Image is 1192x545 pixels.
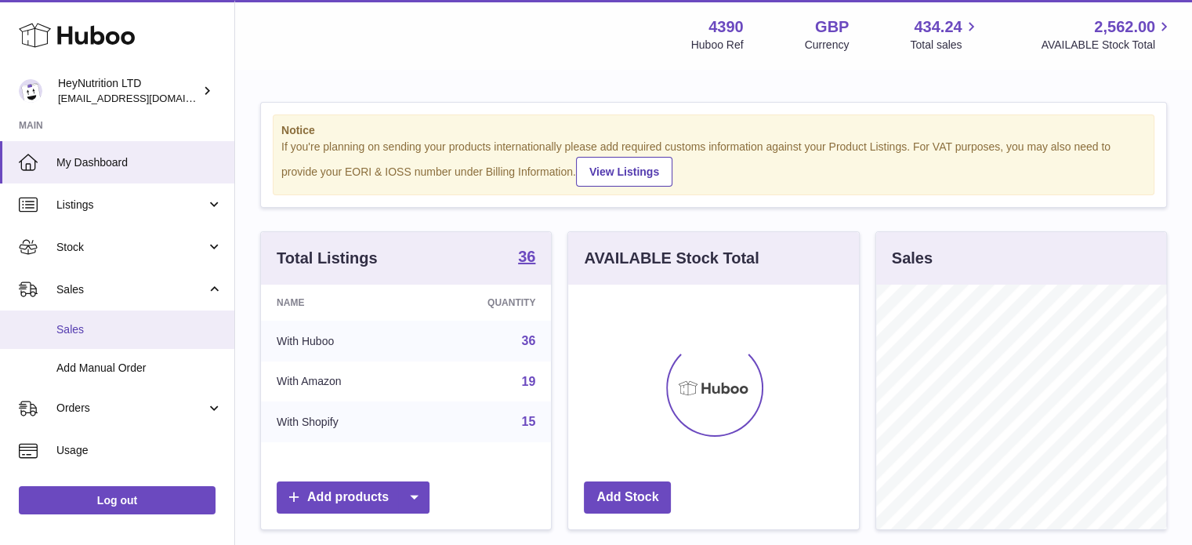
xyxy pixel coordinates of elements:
strong: 36 [518,249,535,264]
span: Usage [56,443,223,458]
a: 434.24 Total sales [910,16,980,53]
a: 19 [522,375,536,388]
img: info@heynutrition.com [19,79,42,103]
span: Orders [56,401,206,416]
strong: 4390 [708,16,744,38]
span: Sales [56,322,223,337]
td: With Amazon [261,362,420,402]
a: 36 [518,249,535,267]
th: Name [261,285,420,321]
span: 2,562.00 [1094,16,1155,38]
a: 2,562.00 AVAILABLE Stock Total [1041,16,1173,53]
span: [EMAIL_ADDRESS][DOMAIN_NAME] [58,92,230,104]
td: With Huboo [261,321,420,362]
span: AVAILABLE Stock Total [1041,38,1173,53]
span: Listings [56,198,206,213]
span: 434.24 [914,16,962,38]
strong: Notice [281,123,1146,138]
div: If you're planning on sending your products internationally please add required customs informati... [281,140,1146,187]
a: Add Stock [584,481,671,514]
div: Currency [805,38,850,53]
td: With Shopify [261,401,420,442]
a: View Listings [576,157,672,187]
th: Quantity [420,285,552,321]
a: 36 [522,334,536,347]
a: Add products [277,481,429,514]
h3: Sales [892,248,933,269]
span: My Dashboard [56,155,223,170]
a: Log out [19,486,216,514]
span: Total sales [910,38,980,53]
h3: Total Listings [277,248,378,269]
div: Huboo Ref [691,38,744,53]
span: Stock [56,240,206,255]
span: Sales [56,282,206,297]
span: Add Manual Order [56,361,223,376]
a: 15 [522,415,536,428]
strong: GBP [815,16,849,38]
h3: AVAILABLE Stock Total [584,248,759,269]
div: HeyNutrition LTD [58,76,199,106]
